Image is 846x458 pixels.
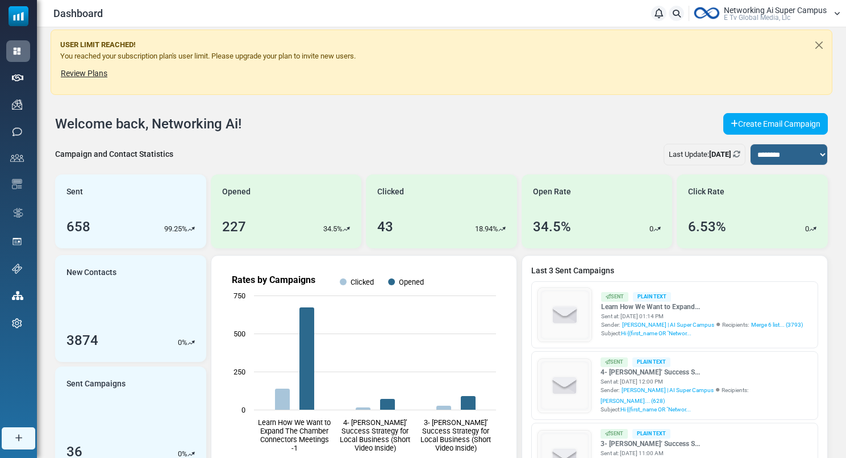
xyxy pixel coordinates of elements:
[531,265,818,277] a: Last 3 Sent Campaigns
[693,5,840,22] a: User Logo Networking Ai Super Campus E Tv Global Media, Llc
[601,429,628,439] div: Sent
[601,367,812,377] a: 4- [PERSON_NAME]’ Success S...
[601,439,812,449] a: 3- [PERSON_NAME]’ Success S...
[178,337,195,348] div: %
[724,6,827,14] span: Networking Ai Super Campus
[693,5,721,22] img: User Logo
[12,99,22,110] img: campaigns-icon.png
[12,127,22,137] img: sms-icon.png
[664,144,745,165] div: Last Update:
[9,6,28,26] img: mailsoftly_icon_blue_white.svg
[601,357,628,367] div: Sent
[178,337,182,348] p: 0
[632,429,670,439] div: Plain Text
[622,320,714,329] span: [PERSON_NAME] | AI Super Campus
[258,418,331,452] text: Learn How We Want to Expand The Chamber Connectors Meetings -1
[12,179,22,189] img: email-templates-icon.svg
[632,357,670,367] div: Plain Text
[601,312,803,320] div: Sent at: [DATE] 01:14 PM
[751,320,803,329] a: Merge 6 list... (3793)
[601,320,803,329] div: Sender: Recipients:
[622,386,714,394] span: [PERSON_NAME] | AI Super Campus
[55,116,241,132] h4: Welcome back, Networking Ai!
[12,206,24,219] img: workflow.svg
[601,405,812,414] div: Subject:
[724,14,790,21] span: E Tv Global Media, Llc
[533,216,571,237] div: 34.5%
[12,318,22,328] img: settings-icon.svg
[723,113,828,135] a: Create Email Campaign
[222,216,246,237] div: 227
[621,330,691,336] span: Hi {(first_name OR "Networ...
[420,418,491,452] text: 3- [PERSON_NAME]’ Success Strategy for Local Business (Short Video Inside)
[222,186,251,198] span: Opened
[805,223,809,235] p: 0
[633,292,671,302] div: Plain Text
[733,150,740,159] a: Refresh Stats
[340,418,410,452] text: 4- [PERSON_NAME]’ Success Strategy for Local Business (Short Video Inside)
[232,274,315,285] text: Rates by Campaigns
[688,186,724,198] span: Click Rate
[10,154,24,162] img: contacts-icon.svg
[601,449,812,457] div: Sent at: [DATE] 11:00 AM
[688,216,726,237] div: 6.53%
[601,397,665,405] a: [PERSON_NAME]... (628)
[12,236,22,247] img: landing_pages.svg
[377,216,393,237] div: 43
[620,406,691,413] span: Hi {(first_name OR "Networ...
[538,289,591,342] img: empty-draft-icon2.svg
[164,223,187,235] p: 99.25%
[323,223,343,235] p: 34.5%
[538,359,590,411] img: empty-draft-icon2.svg
[351,278,374,286] text: Clicked
[60,40,136,49] strong: USER LIMIT REACHED!
[649,223,653,235] p: 0
[12,264,22,274] img: support-icon.svg
[475,223,498,235] p: 18.94%
[55,148,173,160] div: Campaign and Contact Statistics
[399,278,424,286] text: Opened
[55,255,206,362] a: New Contacts 3874 0%
[53,6,103,21] span: Dashboard
[533,186,571,198] span: Open Rate
[66,216,90,237] div: 658
[12,46,22,56] img: dashboard-icon-active.svg
[66,186,83,198] span: Sent
[60,51,805,62] p: You reached your subscription plan's user limit. Please upgrade your plan to invite new users.
[60,66,108,81] a: Review Plans
[66,378,126,390] span: Sent Campaigns
[234,368,245,376] text: 250
[234,292,245,300] text: 750
[66,330,98,351] div: 3874
[601,377,812,386] div: Sent at: [DATE] 12:00 PM
[601,292,628,302] div: Sent
[234,330,245,338] text: 500
[806,30,832,60] button: Close
[377,186,404,198] span: Clicked
[601,386,812,405] div: Sender: Recipients:
[241,406,245,414] text: 0
[66,267,116,278] span: New Contacts
[601,302,803,312] a: Learn How We Want to Expand...
[709,150,731,159] b: [DATE]
[601,329,803,338] div: Subject:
